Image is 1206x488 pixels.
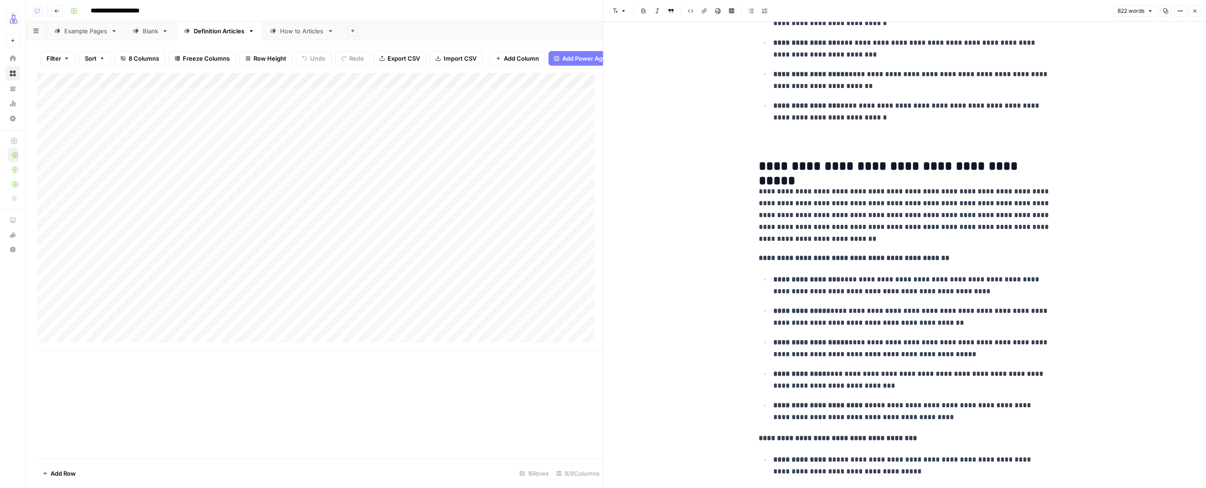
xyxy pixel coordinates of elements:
[85,54,97,63] span: Sort
[129,54,159,63] span: 8 Columns
[310,54,326,63] span: Undo
[504,54,539,63] span: Add Column
[280,26,324,36] div: How to Articles
[6,228,20,242] div: What's new?
[1118,7,1144,15] span: 822 words
[388,54,420,63] span: Export CSV
[183,54,230,63] span: Freeze Columns
[239,51,292,66] button: Row Height
[5,81,20,96] a: Your Data
[194,26,244,36] div: Definition Articles
[5,111,20,126] a: Settings
[51,469,76,478] span: Add Row
[5,213,20,228] a: AirOps Academy
[296,51,331,66] button: Undo
[37,466,81,481] button: Add Row
[5,96,20,111] a: Usage
[335,51,370,66] button: Redo
[169,51,236,66] button: Freeze Columns
[143,26,158,36] div: Blank
[516,466,553,481] div: 16 Rows
[549,51,617,66] button: Add Power Agent
[262,22,342,40] a: How to Articles
[125,22,176,40] a: Blank
[5,242,20,257] button: Help + Support
[114,51,165,66] button: 8 Columns
[254,54,286,63] span: Row Height
[430,51,482,66] button: Import CSV
[47,54,61,63] span: Filter
[373,51,426,66] button: Export CSV
[5,7,20,30] button: Workspace: AirOps Growth
[349,54,364,63] span: Redo
[41,51,75,66] button: Filter
[47,22,125,40] a: Example Pages
[64,26,107,36] div: Example Pages
[1113,5,1157,17] button: 822 words
[5,10,22,27] img: AirOps Growth Logo
[79,51,111,66] button: Sort
[5,51,20,66] a: Home
[490,51,545,66] button: Add Column
[444,54,476,63] span: Import CSV
[562,54,612,63] span: Add Power Agent
[5,228,20,242] button: What's new?
[553,466,603,481] div: 8/8 Columns
[176,22,262,40] a: Definition Articles
[5,66,20,81] a: Browse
